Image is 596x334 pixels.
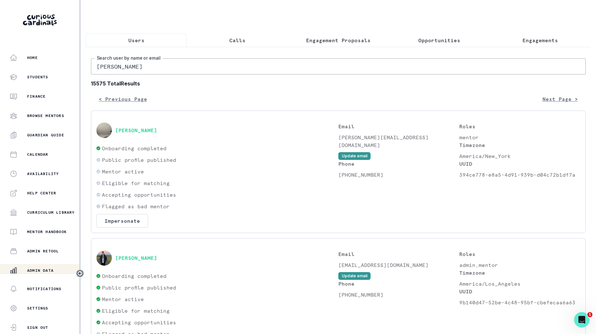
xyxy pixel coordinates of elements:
[535,93,586,105] button: Next Page >
[115,255,157,261] button: [PERSON_NAME]
[459,160,580,168] p: UUID
[459,280,580,288] p: America/Los_Angeles
[102,307,170,315] p: Eligible for matching
[27,113,64,118] p: Browse Mentors
[27,249,59,254] p: Admin Retool
[91,80,586,87] b: 15575 Total Results
[102,319,176,326] p: Accepting opportunities
[27,306,48,311] p: Settings
[459,299,580,306] p: 9b140d47-52be-4c48-95bf-cbefecaa6a63
[27,152,48,157] p: Calendar
[102,191,176,199] p: Accepting opportunities
[102,284,176,291] p: Public profile published
[76,269,84,278] button: Toggle sidebar
[102,202,170,210] p: Flagged as bad mentor
[522,36,558,44] p: Engagements
[27,210,75,215] p: Curriculum Library
[128,36,144,44] p: Users
[587,312,592,317] span: 1
[338,291,459,299] p: [PHONE_NUMBER]
[338,171,459,179] p: [PHONE_NUMBER]
[459,123,580,130] p: Roles
[459,261,580,269] p: admin,mentor
[459,250,580,258] p: Roles
[91,93,155,105] button: < Previous Page
[338,133,459,149] p: [PERSON_NAME][EMAIL_ADDRESS][DOMAIN_NAME]
[459,133,580,141] p: mentor
[27,268,54,273] p: Admin Data
[27,74,48,80] p: Students
[27,286,62,291] p: Notifications
[338,272,371,280] button: Update email
[459,141,580,149] p: Timezone
[115,127,157,133] button: [PERSON_NAME]
[459,288,580,295] p: UUID
[459,171,580,179] p: 394ce778-e8a5-4d91-939b-d04c72b1df7a
[229,36,245,44] p: Calls
[27,94,45,99] p: Finance
[306,36,371,44] p: Engagement Proposals
[27,55,38,60] p: Home
[102,168,144,175] p: Mentor active
[27,171,59,176] p: Availability
[102,156,176,164] p: Public profile published
[27,133,64,138] p: Guardian Guide
[27,229,67,234] p: Mentor Handbook
[27,191,56,196] p: Help Center
[338,250,459,258] p: Email
[338,123,459,130] p: Email
[102,144,166,152] p: Onboarding completed
[574,312,590,328] iframe: Intercom live chat
[102,272,166,280] p: Onboarding completed
[96,214,148,228] button: Impersonate
[338,152,371,160] button: Update email
[102,295,144,303] p: Mentor active
[459,152,580,160] p: America/New_York
[459,269,580,277] p: Timezone
[338,280,459,288] p: Phone
[418,36,460,44] p: Opportunities
[27,325,48,330] p: Sign Out
[102,179,170,187] p: Eligible for matching
[338,160,459,168] p: Phone
[23,15,57,25] img: Curious Cardinals Logo
[338,261,459,269] p: [EMAIL_ADDRESS][DOMAIN_NAME]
